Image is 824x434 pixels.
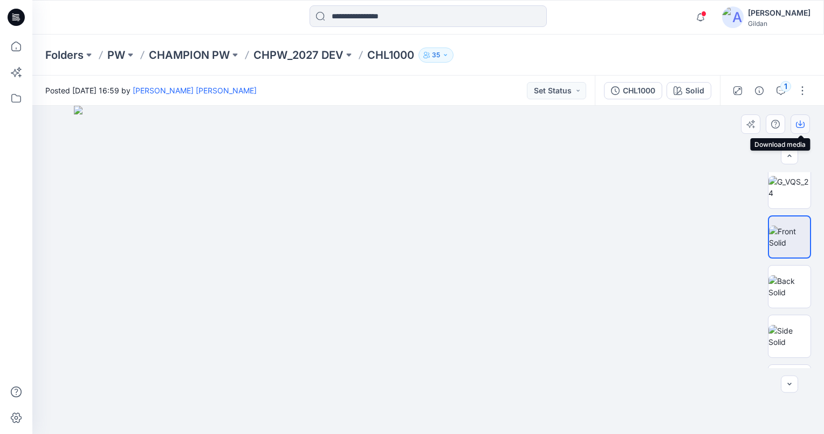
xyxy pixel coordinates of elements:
div: Gildan [748,19,811,28]
button: 1 [772,82,789,99]
button: 35 [418,48,454,63]
div: [PERSON_NAME] [748,6,811,19]
img: eyJhbGciOiJIUzI1NiIsImtpZCI6IjAiLCJzbHQiOiJzZXMiLCJ0eXAiOiJKV1QifQ.eyJkYXRhIjp7InR5cGUiOiJzdG9yYW... [74,106,782,434]
img: Front Solid [769,226,810,248]
p: 35 [432,49,440,61]
button: Details [751,82,768,99]
img: Side Solid [768,325,811,348]
img: avatar [722,6,744,28]
img: Back Solid [768,275,811,298]
img: G_VQS_24 [768,176,811,199]
a: CHAMPION PW [149,48,230,63]
button: Solid [667,82,711,99]
a: PW [107,48,125,63]
a: CHPW_2027 DEV [253,48,344,63]
a: [PERSON_NAME] [PERSON_NAME] [133,86,257,95]
button: CHL1000 [604,82,662,99]
a: Folders [45,48,84,63]
p: CHL1000 [367,48,414,63]
div: 1 [780,81,791,92]
span: Posted [DATE] 16:59 by [45,85,257,96]
div: CHL1000 [623,85,655,97]
div: Solid [685,85,704,97]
